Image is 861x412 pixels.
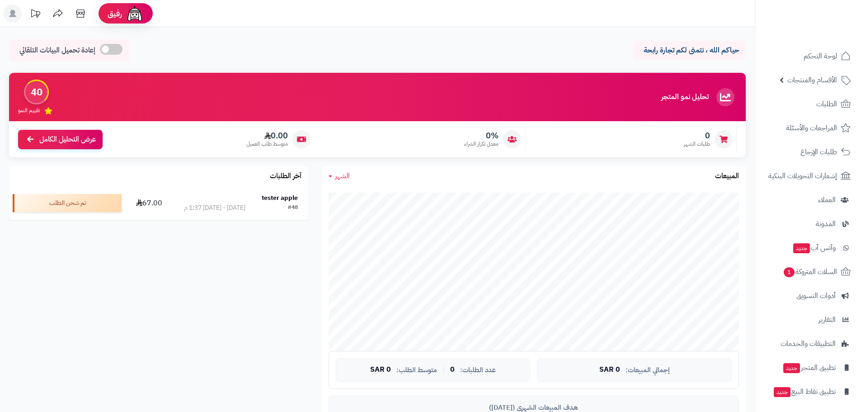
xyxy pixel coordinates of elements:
[782,361,836,374] span: تطبيق المتجر
[800,24,852,43] img: logo-2.png
[761,141,856,163] a: طلبات الإرجاع
[18,130,103,149] a: عرض التحليل الكامل
[761,165,856,187] a: إشعارات التحويلات البنكية
[784,267,795,277] span: 1
[19,45,95,56] span: إعادة تحميل البيانات التلقائي
[800,146,837,158] span: طلبات الإرجاع
[783,265,837,278] span: السلات المتروكة
[787,74,837,86] span: الأقسام والمنتجات
[13,194,122,212] div: تم شحن الطلب
[108,8,122,19] span: رفيق
[684,131,710,141] span: 0
[450,366,455,374] span: 0
[329,171,350,181] a: الشهر
[761,213,856,235] a: المدونة
[126,5,144,23] img: ai-face.png
[818,194,836,206] span: العملاء
[246,140,288,148] span: متوسط طلب العميل
[819,313,836,326] span: التقارير
[761,357,856,379] a: تطبيق المتجرجديد
[661,93,709,101] h3: تحليل نمو المتجر
[18,107,40,114] span: تقييم النمو
[761,117,856,139] a: المراجعات والأسئلة
[768,170,837,182] span: إشعارات التحويلات البنكية
[270,172,301,180] h3: آخر الطلبات
[793,243,810,253] span: جديد
[761,381,856,403] a: تطبيق نقاط البيعجديد
[816,218,836,230] span: المدونة
[761,45,856,67] a: لوحة التحكم
[464,131,499,141] span: 0%
[335,170,350,181] span: الشهر
[761,237,856,259] a: وآتس آبجديد
[396,366,437,374] span: متوسط الطلب:
[246,131,288,141] span: 0.00
[442,366,445,373] span: |
[774,387,790,397] span: جديد
[125,186,174,220] td: 67.00
[761,189,856,211] a: العملاء
[786,122,837,134] span: المراجعات والأسئلة
[460,366,496,374] span: عدد الطلبات:
[773,385,836,398] span: تطبيق نقاط البيع
[24,5,47,25] a: تحديثات المنصة
[761,285,856,307] a: أدوات التسويق
[640,45,739,56] p: حياكم الله ، نتمنى لكم تجارة رابحة
[761,93,856,115] a: الطلبات
[464,140,499,148] span: معدل تكرار الشراء
[599,366,620,374] span: 0 SAR
[370,366,391,374] span: 0 SAR
[262,193,298,203] strong: tester apple
[781,337,836,350] span: التطبيقات والخدمات
[792,242,836,254] span: وآتس آب
[796,289,836,302] span: أدوات التسويق
[761,309,856,331] a: التقارير
[626,366,670,374] span: إجمالي المبيعات:
[783,363,800,373] span: جديد
[184,204,245,213] div: [DATE] - [DATE] 1:37 م
[288,204,298,213] div: #48
[39,134,96,145] span: عرض التحليل الكامل
[684,140,710,148] span: طلبات الشهر
[761,333,856,355] a: التطبيقات والخدمات
[715,172,739,180] h3: المبيعات
[804,50,837,62] span: لوحة التحكم
[816,98,837,110] span: الطلبات
[761,261,856,283] a: السلات المتروكة1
